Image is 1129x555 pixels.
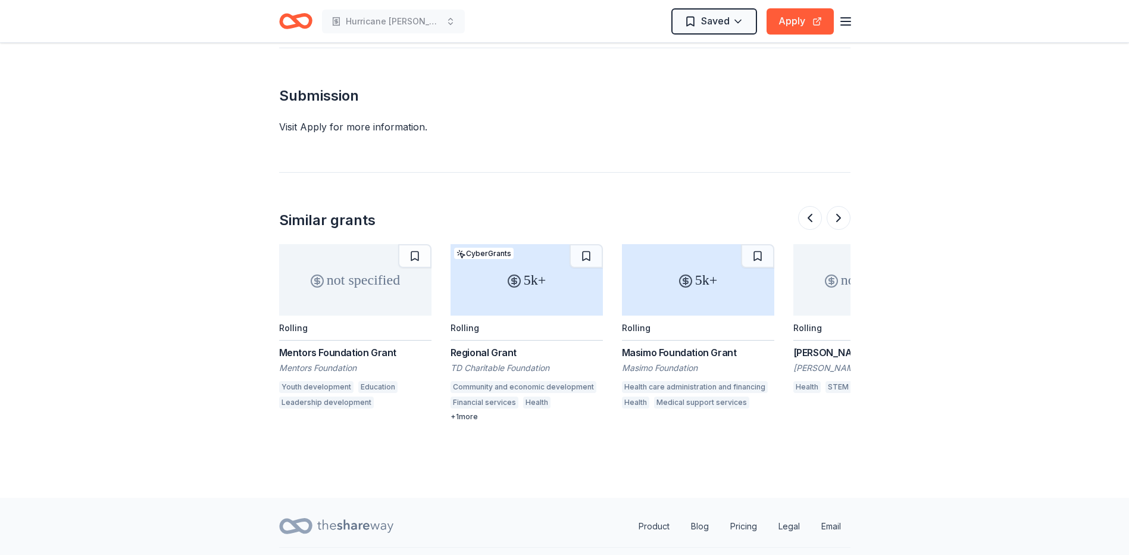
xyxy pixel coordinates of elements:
[681,515,718,538] a: Blog
[279,244,431,412] a: not specifiedRollingMentors Foundation GrantMentors FoundationYouth developmentEducationLeadershi...
[654,397,749,409] div: Medical support services
[279,211,376,230] div: Similar grants
[812,515,850,538] a: Email
[523,397,551,409] div: Health
[622,381,768,393] div: Health care administration and financing
[451,244,603,422] a: 5k+CyberGrantsRollingRegional GrantTD Charitable FoundationCommunity and economic developmentFina...
[279,345,431,360] div: Mentors Foundation Grant
[671,8,757,35] button: Saved
[622,362,774,374] div: Masimo Foundation
[793,244,946,316] div: not specified
[793,323,822,333] div: Rolling
[451,381,596,393] div: Community and economic development
[629,515,850,538] nav: quick links
[701,13,730,29] span: Saved
[279,323,308,333] div: Rolling
[451,345,603,360] div: Regional Grant
[279,362,431,374] div: Mentors Foundation
[622,397,649,409] div: Health
[622,244,774,316] div: 5k+
[346,14,441,29] span: Hurricane [PERSON_NAME] Crisis Unmet Needs Program
[622,244,774,412] a: 5k+RollingMasimo Foundation GrantMasimo FoundationHealth care administration and financingHealthM...
[454,248,514,259] div: CyberGrants
[769,515,809,538] a: Legal
[451,412,603,422] div: + 1 more
[322,10,465,33] button: Hurricane [PERSON_NAME] Crisis Unmet Needs Program
[622,323,650,333] div: Rolling
[279,397,374,409] div: Leadership development
[793,362,946,374] div: [PERSON_NAME] Fund
[279,244,431,316] div: not specified
[279,120,850,134] div: Visit Apply for more information.
[279,86,850,105] h2: Submission
[358,381,398,393] div: Education
[629,515,679,538] a: Product
[825,381,888,393] div: STEM education
[279,7,312,35] a: Home
[793,244,946,397] a: not specifiedRolling[PERSON_NAME] Fund [PERSON_NAME][PERSON_NAME] FundHealthSTEM education
[793,345,946,360] div: [PERSON_NAME] Fund [PERSON_NAME]
[721,515,767,538] a: Pricing
[622,345,774,360] div: Masimo Foundation Grant
[767,8,834,35] button: Apply
[793,381,821,393] div: Health
[451,362,603,374] div: TD Charitable Foundation
[451,323,479,333] div: Rolling
[279,381,354,393] div: Youth development
[451,397,518,409] div: Financial services
[451,244,603,316] div: 5k+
